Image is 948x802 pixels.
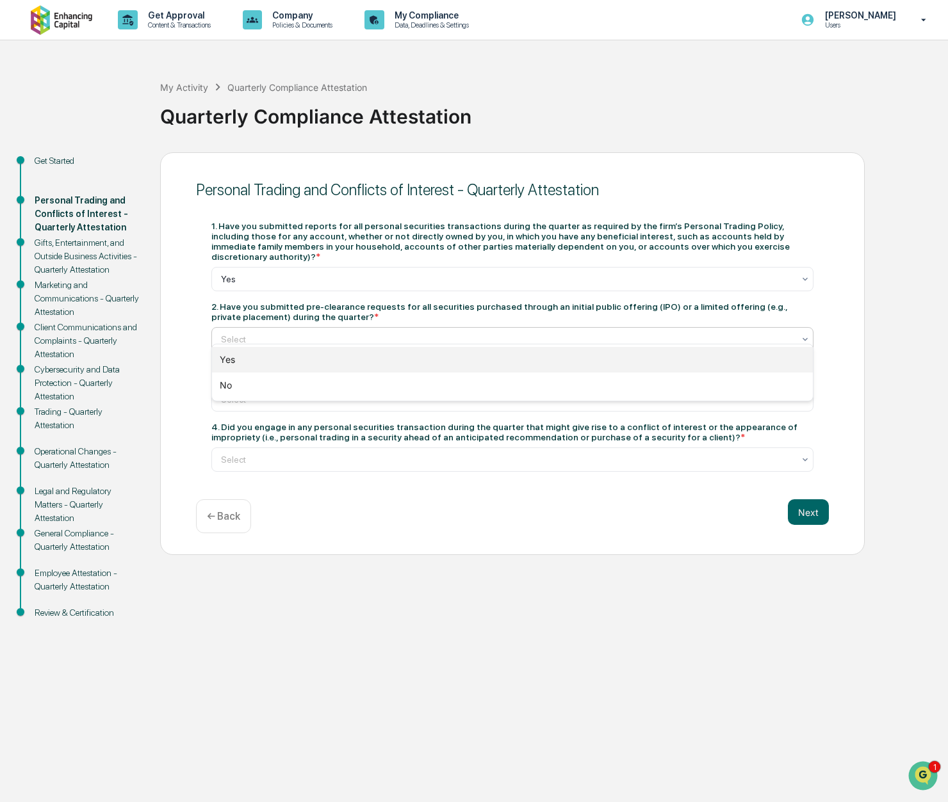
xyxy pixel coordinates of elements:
[815,10,903,20] p: [PERSON_NAME]
[27,98,50,121] img: 8933085812038_c878075ebb4cc5468115_72.jpg
[13,253,23,263] div: 🔎
[127,283,155,293] span: Pylon
[26,175,36,185] img: 1746055101610-c473b297-6a78-478c-a979-82029cc54cd1
[138,10,217,20] p: Get Approval
[35,194,140,234] div: Personal Trading and Conflicts of Interest - Quarterly Attestation
[35,363,140,403] div: Cybersecurity and Data Protection - Quarterly Attestation
[13,27,233,47] p: How can we help?
[199,140,233,155] button: See all
[26,252,81,264] span: Data Lookup
[31,4,92,35] img: logo
[35,278,140,319] div: Marketing and Communications - Quarterly Attestation
[13,162,33,182] img: Jack Rasmussen
[196,180,829,199] div: Personal Trading and Conflicts of Interest - Quarterly Attestation
[35,527,140,554] div: General Compliance - Quarterly Attestation
[35,236,140,277] div: Gifts, Entertainment, and Outside Business Activities - Quarterly Attestation
[58,98,210,111] div: Start new chat
[227,82,367,93] div: Quarterly Compliance Attestation
[35,154,140,168] div: Get Started
[106,174,111,184] span: •
[788,499,829,525] button: Next
[13,229,23,239] div: 🖐️
[88,222,164,245] a: 🗄️Attestations
[262,20,339,29] p: Policies & Documents
[160,82,208,93] div: My Activity
[138,20,217,29] p: Content & Transactions
[262,10,339,20] p: Company
[384,10,475,20] p: My Compliance
[35,445,140,472] div: Operational Changes - Quarterly Attestation
[212,373,813,398] div: No
[90,282,155,293] a: Powered byPylon
[815,20,903,29] p: Users
[207,510,240,522] p: ← Back
[35,566,140,593] div: Employee Attestation - Quarterly Attestation
[35,405,140,432] div: Trading - Quarterly Attestation
[58,111,176,121] div: We're available if you need us!
[35,485,140,525] div: Legal and Regulatory Matters - Quarterly Attestation
[8,246,86,269] a: 🔎Data Lookup
[93,229,103,239] div: 🗄️
[211,422,813,442] div: 4. Did you engage in any personal securities transaction during the quarter that might give rise ...
[212,347,813,373] div: Yes
[35,321,140,361] div: Client Communications and Complaints - Quarterly Attestation
[113,174,140,184] span: [DATE]
[907,760,942,794] iframe: Open customer support
[211,301,813,322] div: 2. Have you submitted pre-clearance requests for all securities purchased through an initial publ...
[13,142,86,152] div: Past conversations
[211,221,813,262] div: 1. Have you submitted reports for all personal securities transactions during the quarter as requ...
[13,98,36,121] img: 1746055101610-c473b297-6a78-478c-a979-82029cc54cd1
[35,606,140,620] div: Review & Certification
[160,95,942,128] div: Quarterly Compliance Attestation
[40,174,104,184] span: [PERSON_NAME]
[384,20,475,29] p: Data, Deadlines & Settings
[106,227,159,240] span: Attestations
[26,227,83,240] span: Preclearance
[8,222,88,245] a: 🖐️Preclearance
[218,102,233,117] button: Start new chat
